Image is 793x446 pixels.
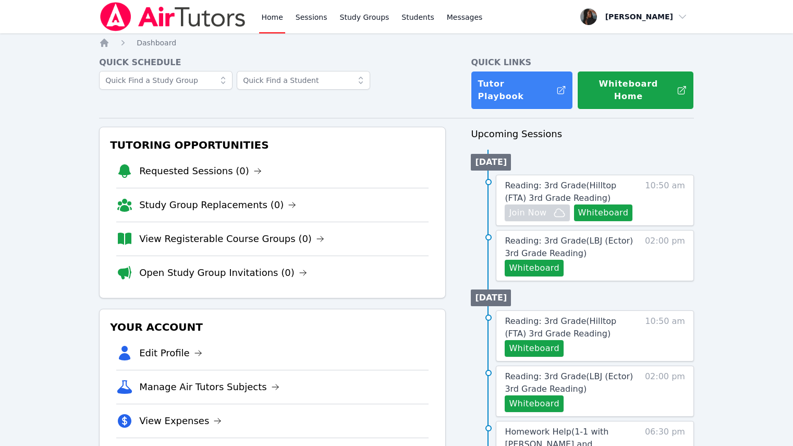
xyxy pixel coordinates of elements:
span: Messages [447,12,483,22]
a: Reading: 3rd Grade(Hilltop (FTA) 3rd Grade Reading) [505,315,640,340]
a: View Expenses [139,414,222,428]
span: Join Now [509,207,546,219]
h3: Upcoming Sessions [471,127,694,141]
input: Quick Find a Student [237,71,370,90]
a: Edit Profile [139,346,202,360]
a: Study Group Replacements (0) [139,198,296,212]
a: Manage Air Tutors Subjects [139,380,279,394]
button: Whiteboard [505,260,564,276]
a: Reading: 3rd Grade(LBJ (Ector) 3rd Grade Reading) [505,370,640,395]
button: Whiteboard [505,340,564,357]
a: Requested Sessions (0) [139,164,262,178]
nav: Breadcrumb [99,38,694,48]
span: Reading: 3rd Grade ( Hilltop (FTA) 3rd Grade Reading ) [505,180,616,203]
input: Quick Find a Study Group [99,71,233,90]
span: Dashboard [137,39,176,47]
span: 10:50 am [645,179,685,221]
a: View Registerable Course Groups (0) [139,232,324,246]
button: Whiteboard [574,204,633,221]
a: Open Study Group Invitations (0) [139,266,307,280]
a: Dashboard [137,38,176,48]
span: Reading: 3rd Grade ( Hilltop (FTA) 3rd Grade Reading ) [505,316,616,339]
span: Reading: 3rd Grade ( LBJ (Ector) 3rd Grade Reading ) [505,236,633,258]
button: Whiteboard Home [577,71,694,110]
li: [DATE] [471,290,511,306]
span: Reading: 3rd Grade ( LBJ (Ector) 3rd Grade Reading ) [505,371,633,394]
a: Reading: 3rd Grade(Hilltop (FTA) 3rd Grade Reading) [505,179,640,204]
span: 02:00 pm [645,235,685,276]
span: 02:00 pm [645,370,685,412]
li: [DATE] [471,154,511,171]
a: Reading: 3rd Grade(LBJ (Ector) 3rd Grade Reading) [505,235,640,260]
h4: Quick Links [471,56,694,69]
h3: Your Account [108,318,437,336]
button: Join Now [505,204,569,221]
h4: Quick Schedule [99,56,446,69]
span: 10:50 am [645,315,685,357]
button: Whiteboard [505,395,564,412]
h3: Tutoring Opportunities [108,136,437,154]
img: Air Tutors [99,2,247,31]
a: Tutor Playbook [471,71,573,110]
